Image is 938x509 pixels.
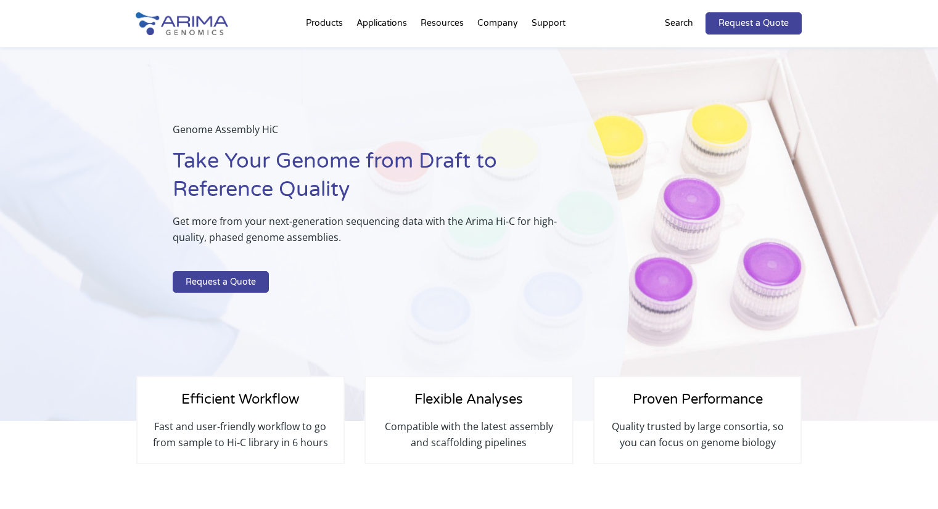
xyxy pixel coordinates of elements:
h1: Take Your Genome from Draft to Reference Quality [173,147,567,213]
p: Search [665,15,693,31]
p: Compatible with the latest assembly and scaffolding pipelines [378,418,559,450]
p: Fast and user-friendly workflow to go from sample to Hi-C library in 6 hours [150,418,331,450]
p: Genome Assembly HiC [173,121,567,147]
span: Proven Performance [633,391,763,407]
p: Get more from your next-generation sequencing data with the Arima Hi-C for high-quality, phased g... [173,213,567,255]
a: Request a Quote [173,271,269,293]
a: Request a Quote [706,12,802,35]
img: Arima-Genomics-logo [136,12,228,35]
p: Quality trusted by large consortia, so you can focus on genome biology [607,418,788,450]
span: Flexible Analyses [414,391,523,407]
span: Efficient Workflow [181,391,299,407]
